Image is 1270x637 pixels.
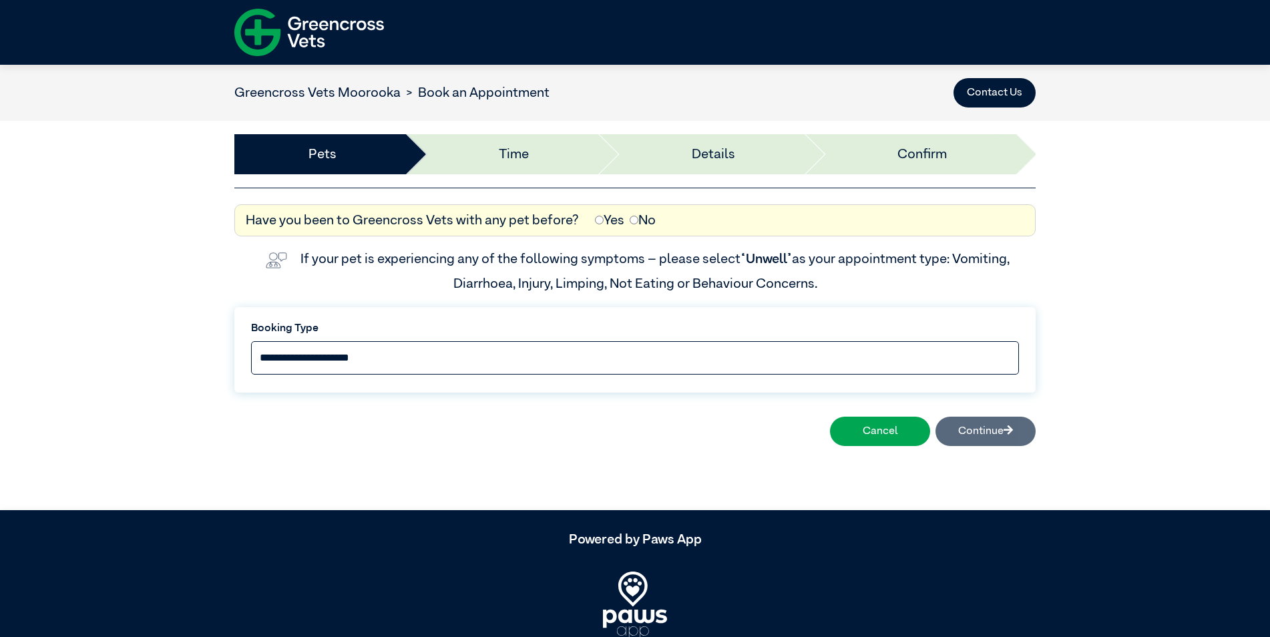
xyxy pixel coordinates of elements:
label: Have you been to Greencross Vets with any pet before? [246,210,579,230]
label: Yes [595,210,624,230]
button: Cancel [830,417,930,446]
span: “Unwell” [740,252,792,266]
a: Greencross Vets Moorooka [234,86,401,99]
label: No [630,210,656,230]
input: Yes [595,216,604,224]
img: vet [260,247,292,274]
label: Booking Type [251,321,1019,337]
a: Pets [308,144,337,164]
button: Contact Us [954,78,1036,108]
h5: Powered by Paws App [234,532,1036,548]
label: If your pet is experiencing any of the following symptoms – please select as your appointment typ... [300,252,1012,290]
img: f-logo [234,3,384,61]
li: Book an Appointment [401,83,550,103]
nav: breadcrumb [234,83,550,103]
input: No [630,216,638,224]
